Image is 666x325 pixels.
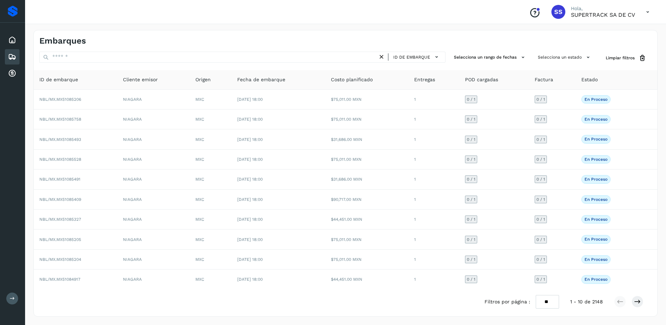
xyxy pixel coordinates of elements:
p: En proceso [584,217,607,222]
td: NIAGARA [117,190,190,210]
p: En proceso [584,97,607,102]
span: 0 / 1 [536,257,545,262]
div: Cuentas por cobrar [5,66,20,81]
td: MXC [190,210,232,229]
td: 1 [409,210,459,229]
td: NIAGARA [117,250,190,270]
span: 0 / 1 [467,137,475,142]
span: NBL/MX.MX51085758 [39,117,81,122]
span: [DATE] 18:00 [237,277,263,282]
td: NIAGARA [117,109,190,129]
td: $75,011.00 MXN [325,150,409,169]
span: 0 / 1 [467,257,475,262]
span: 1 - 10 de 2148 [570,298,603,305]
span: Limpiar filtros [606,55,635,61]
span: 0 / 1 [467,117,475,121]
span: 0 / 1 [536,117,545,121]
span: Costo planificado [331,76,373,83]
span: 0 / 1 [536,137,545,142]
td: $44,451.00 MXN [325,270,409,289]
button: Selecciona un estado [535,52,595,63]
span: [DATE] 18:00 [237,157,263,162]
p: En proceso [584,197,607,202]
p: Hola, [571,6,635,12]
td: MXC [190,90,232,109]
td: $31,686.00 MXN [325,169,409,189]
span: Factura [535,76,553,83]
span: NBL/MX.MX51085409 [39,197,81,202]
span: [DATE] 18:00 [237,177,263,182]
td: MXC [190,129,232,149]
span: NBL/MX.MX51085206 [39,97,81,102]
td: $44,451.00 MXN [325,210,409,229]
span: Fecha de embarque [237,76,285,83]
span: NBL/MX.MX51085491 [39,177,80,182]
span: [DATE] 18:00 [237,137,263,142]
span: 0 / 1 [536,217,545,221]
td: 1 [409,129,459,149]
p: En proceso [584,117,607,122]
p: En proceso [584,237,607,242]
span: 0 / 1 [536,277,545,281]
p: En proceso [584,177,607,182]
td: 1 [409,90,459,109]
span: 0 / 1 [536,177,545,181]
div: Inicio [5,32,20,48]
button: Limpiar filtros [600,52,652,65]
td: NIAGARA [117,210,190,229]
span: [DATE] 18:00 [237,237,263,242]
p: En proceso [584,277,607,282]
td: MXC [190,250,232,270]
td: $75,011.00 MXN [325,90,409,109]
span: NBL/MX.MX51085205 [39,237,81,242]
td: $75,011.00 MXN [325,250,409,270]
td: $75,011.00 MXN [325,109,409,129]
span: [DATE] 18:00 [237,257,263,262]
span: NBL/MX.MX51085327 [39,217,81,222]
span: 0 / 1 [536,97,545,101]
span: Filtros por página : [485,298,530,305]
span: 0 / 1 [536,157,545,161]
span: [DATE] 18:00 [237,217,263,222]
span: 0 / 1 [467,217,475,221]
span: Estado [581,76,598,83]
span: 0 / 1 [536,237,545,242]
td: MXC [190,150,232,169]
td: MXC [190,109,232,129]
span: 0 / 1 [467,177,475,181]
td: NIAGARA [117,90,190,109]
span: NBL/MX.MX51085204 [39,257,81,262]
span: 0 / 1 [467,237,475,242]
td: 1 [409,109,459,129]
td: 1 [409,169,459,189]
td: $75,011.00 MXN [325,229,409,249]
button: Selecciona un rango de fechas [451,52,529,63]
h4: Embarques [39,36,86,46]
td: MXC [190,229,232,249]
span: NBL/MX.MX51084917 [39,277,80,282]
span: [DATE] 18:00 [237,197,263,202]
td: NIAGARA [117,229,190,249]
td: $31,686.00 MXN [325,129,409,149]
p: SUPERTRACK SA DE CV [571,12,635,18]
p: En proceso [584,137,607,142]
td: 1 [409,270,459,289]
span: POD cargadas [465,76,498,83]
td: NIAGARA [117,150,190,169]
span: [DATE] 18:00 [237,117,263,122]
td: NIAGARA [117,169,190,189]
div: Embarques [5,49,20,65]
span: 0 / 1 [467,197,475,202]
td: 1 [409,250,459,270]
span: NBL/MX.MX51085528 [39,157,81,162]
td: $90,717.00 MXN [325,190,409,210]
span: Entregas [414,76,435,83]
td: 1 [409,190,459,210]
p: En proceso [584,157,607,162]
span: Origen [195,76,211,83]
td: 1 [409,229,459,249]
span: 0 / 1 [536,197,545,202]
button: ID de embarque [391,52,442,62]
span: 0 / 1 [467,97,475,101]
td: NIAGARA [117,129,190,149]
